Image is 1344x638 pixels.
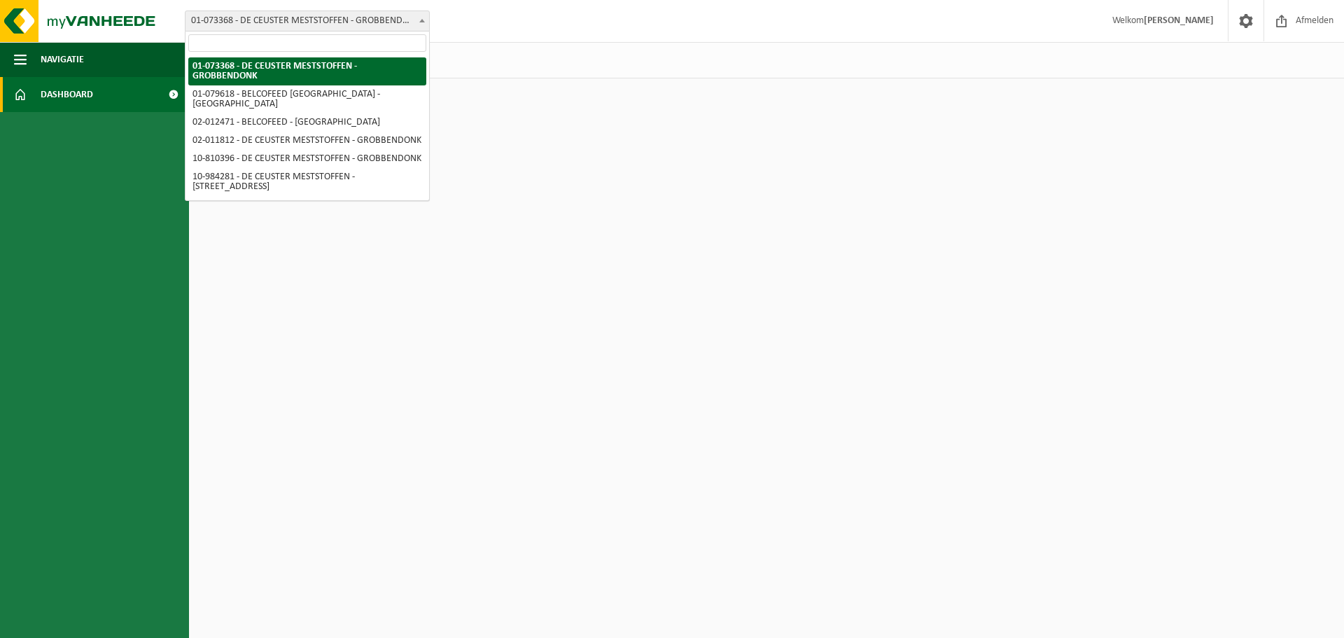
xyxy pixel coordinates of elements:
[188,196,426,224] li: 10-843196 - DE CEUSTER MESTSTOFFEN - WERF LOCHRISTI - LOCHRISTI
[188,57,426,85] li: 01-073368 - DE CEUSTER MESTSTOFFEN - GROBBENDONK
[185,11,430,32] span: 01-073368 - DE CEUSTER MESTSTOFFEN - GROBBENDONK
[188,132,426,150] li: 02-011812 - DE CEUSTER MESTSTOFFEN - GROBBENDONK
[41,42,84,77] span: Navigatie
[188,85,426,113] li: 01-079618 - BELCOFEED [GEOGRAPHIC_DATA] - [GEOGRAPHIC_DATA]
[1144,15,1214,26] strong: [PERSON_NAME]
[188,150,426,168] li: 10-810396 - DE CEUSTER MESTSTOFFEN - GROBBENDONK
[188,168,426,196] li: 10-984281 - DE CEUSTER MESTSTOFFEN - [STREET_ADDRESS]
[41,77,93,112] span: Dashboard
[185,11,429,31] span: 01-073368 - DE CEUSTER MESTSTOFFEN - GROBBENDONK
[188,113,426,132] li: 02-012471 - BELCOFEED - [GEOGRAPHIC_DATA]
